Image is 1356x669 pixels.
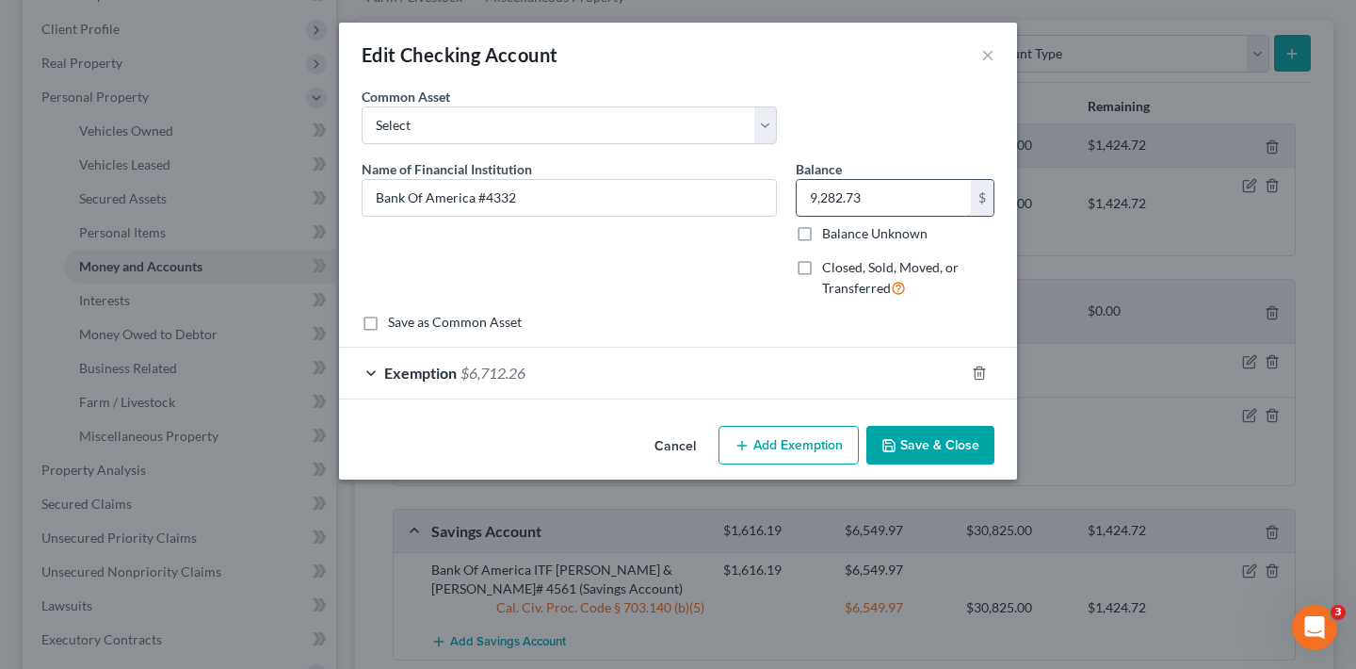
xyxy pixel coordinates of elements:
[971,180,993,216] div: $
[796,159,842,179] label: Balance
[384,364,457,382] span: Exemption
[718,426,859,465] button: Add Exemption
[866,426,994,465] button: Save & Close
[363,180,776,216] input: Enter name...
[797,180,971,216] input: 0.00
[981,43,994,66] button: ×
[639,428,711,465] button: Cancel
[822,224,928,243] label: Balance Unknown
[460,364,525,382] span: $6,712.26
[362,41,557,68] div: Edit Checking Account
[1292,605,1337,650] iframe: Intercom live chat
[362,161,532,177] span: Name of Financial Institution
[1331,605,1346,620] span: 3
[388,313,522,332] label: Save as Common Asset
[362,87,450,106] label: Common Asset
[822,259,959,296] span: Closed, Sold, Moved, or Transferred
